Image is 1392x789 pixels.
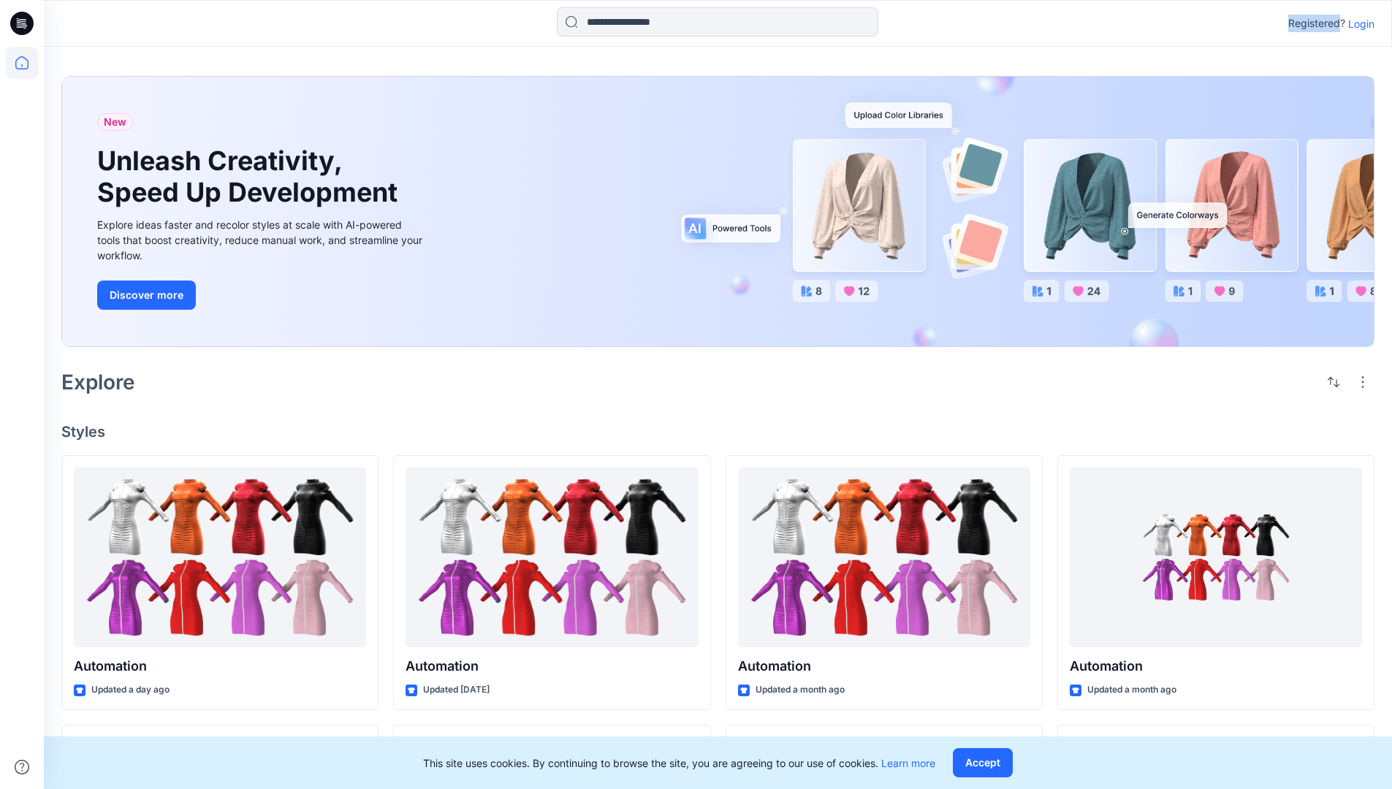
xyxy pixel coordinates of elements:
span: New [104,113,126,131]
p: Automation [406,656,698,676]
p: Automation [738,656,1030,676]
div: Explore ideas faster and recolor styles at scale with AI-powered tools that boost creativity, red... [97,217,426,263]
p: Automation [1070,656,1362,676]
a: Automation [738,468,1030,648]
h2: Explore [61,370,135,394]
p: This site uses cookies. By continuing to browse the site, you are agreeing to our use of cookies. [423,755,935,771]
a: Learn more [881,757,935,769]
button: Accept [953,748,1013,777]
p: Updated a day ago [91,682,170,698]
p: Updated a month ago [756,682,845,698]
a: Automation [406,468,698,648]
p: Registered? [1288,15,1345,32]
a: Discover more [97,281,426,310]
a: Automation [74,468,366,648]
button: Discover more [97,281,196,310]
p: Updated [DATE] [423,682,490,698]
p: Login [1348,16,1374,31]
h4: Styles [61,423,1374,441]
a: Automation [1070,468,1362,648]
p: Updated a month ago [1087,682,1176,698]
p: Automation [74,656,366,676]
h1: Unleash Creativity, Speed Up Development [97,145,404,208]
